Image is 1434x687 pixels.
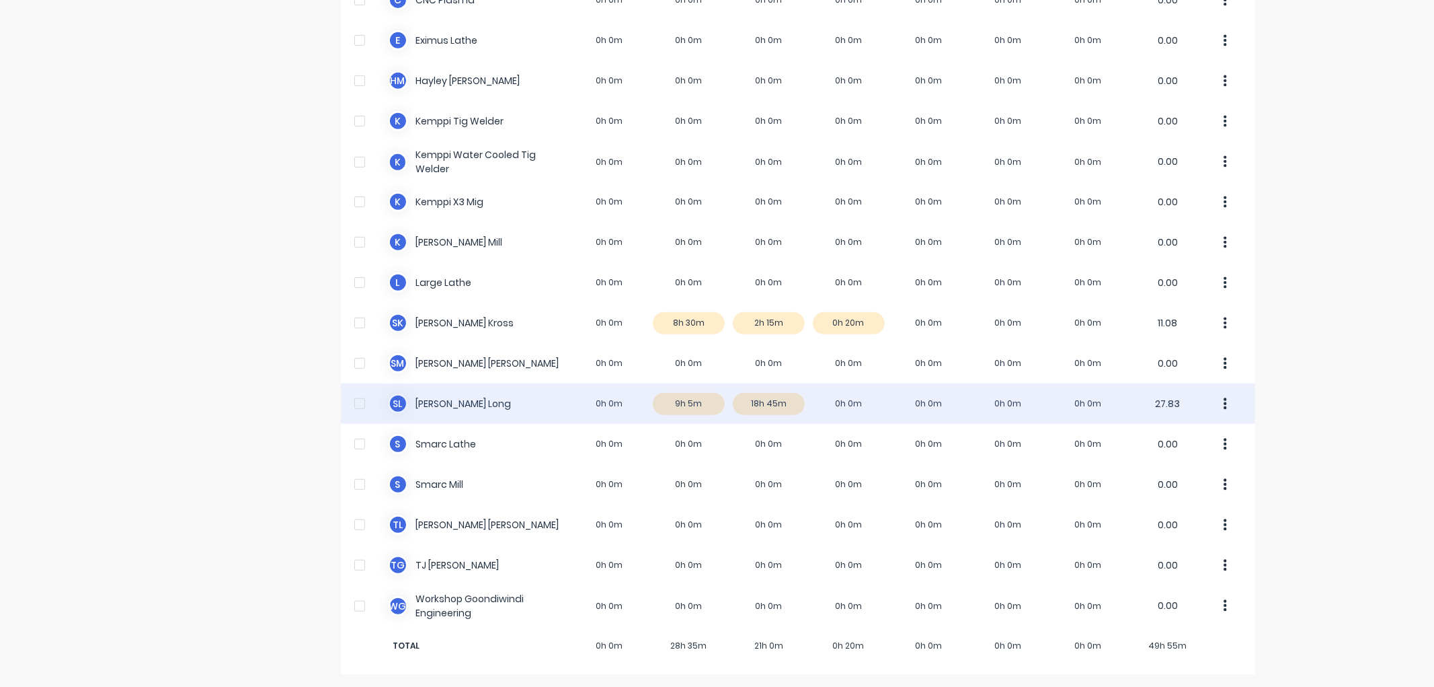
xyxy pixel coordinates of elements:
[1128,640,1208,652] span: 49h 55m
[1048,640,1128,652] span: 0h 0m
[729,640,809,652] span: 21h 0m
[569,640,649,652] span: 0h 0m
[968,640,1048,652] span: 0h 0m
[649,640,729,652] span: 28h 35m
[809,640,889,652] span: 0h 20m
[889,640,969,652] span: 0h 0m
[388,640,569,652] span: TOTAL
